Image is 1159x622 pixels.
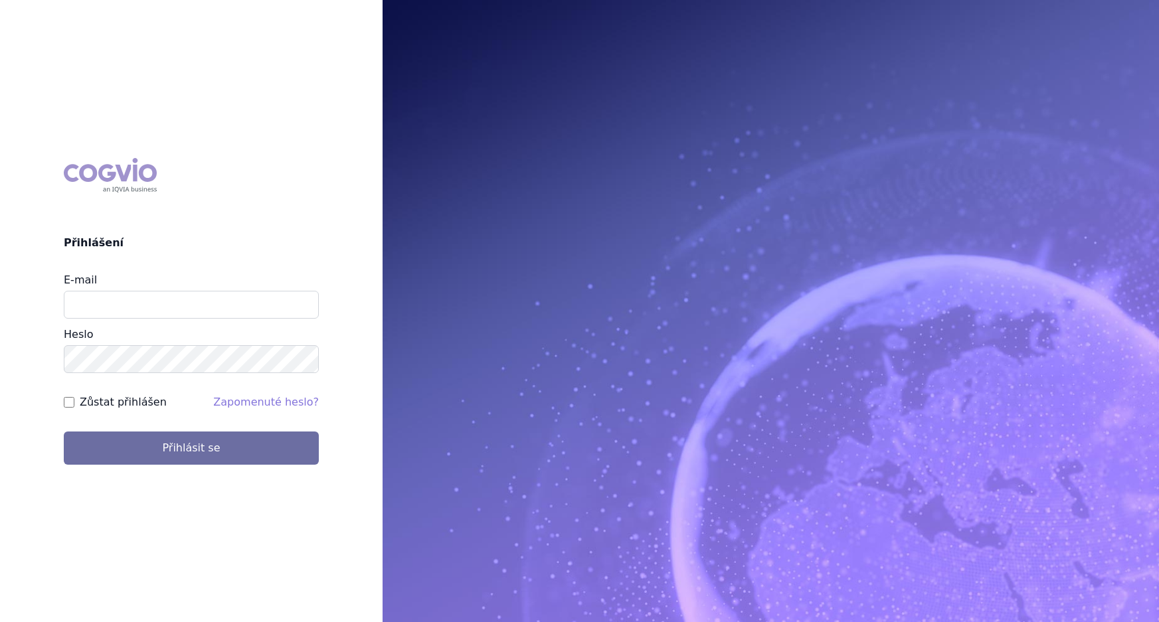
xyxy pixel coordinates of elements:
div: COGVIO [64,158,157,193]
a: Zapomenuté heslo? [213,396,319,408]
h2: Přihlášení [64,235,319,251]
label: Zůstat přihlášen [80,394,167,410]
label: Heslo [64,328,93,341]
label: E-mail [64,273,97,286]
button: Přihlásit se [64,431,319,465]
